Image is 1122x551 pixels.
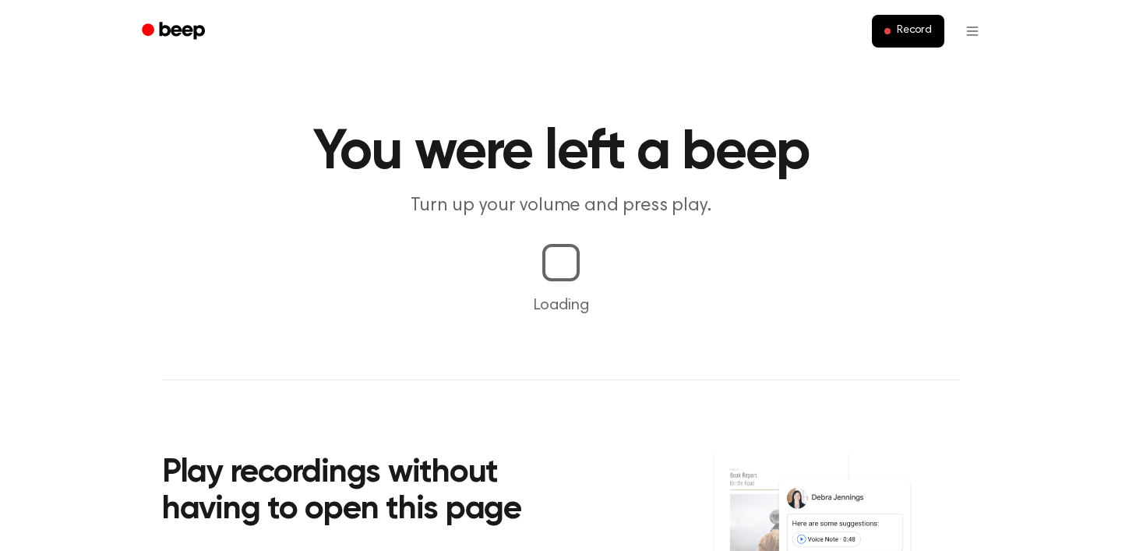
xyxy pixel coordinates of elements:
h2: Play recordings without having to open this page [162,455,582,529]
p: Loading [19,294,1103,317]
a: Beep [131,16,219,47]
button: Open menu [954,12,991,50]
p: Turn up your volume and press play. [262,193,860,219]
span: Record [897,24,932,38]
button: Record [872,15,944,48]
h1: You were left a beep [162,125,960,181]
